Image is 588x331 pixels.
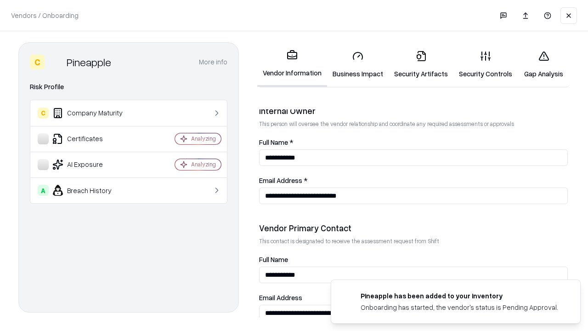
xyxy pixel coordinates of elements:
label: Email Address [259,294,568,301]
img: Pineapple [48,55,63,69]
a: Business Impact [327,43,389,86]
div: C [38,108,49,119]
label: Email Address * [259,177,568,184]
div: Analyzing [191,135,216,143]
div: Vendor Primary Contact [259,223,568,234]
div: C [30,55,45,69]
a: Vendor Information [257,42,327,87]
a: Security Controls [453,43,518,86]
div: Pineapple [67,55,111,69]
div: Internal Owner [259,105,568,116]
a: Gap Analysis [518,43,570,86]
div: AI Exposure [38,159,147,170]
label: Full Name [259,256,568,263]
div: Company Maturity [38,108,147,119]
div: Onboarding has started, the vendor's status is Pending Approval. [361,302,558,312]
div: Breach History [38,185,147,196]
div: Analyzing [191,160,216,168]
p: Vendors / Onboarding [11,11,79,20]
div: Pineapple has been added to your inventory [361,291,558,301]
img: pineappleenergy.com [342,291,353,302]
div: Certificates [38,133,147,144]
p: This person will oversee the vendor relationship and coordinate any required assessments or appro... [259,120,568,128]
button: More info [199,54,227,70]
label: Full Name * [259,139,568,146]
a: Security Artifacts [389,43,453,86]
div: A [38,185,49,196]
div: Risk Profile [30,81,227,92]
p: This contact is designated to receive the assessment request from Shift [259,237,568,245]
